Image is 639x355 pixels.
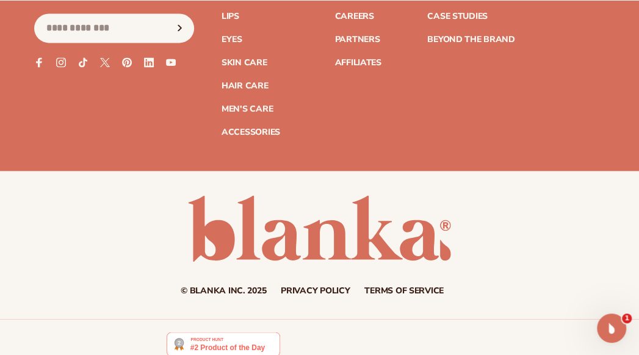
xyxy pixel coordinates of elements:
[334,59,381,67] a: Affiliates
[222,35,242,44] a: Eyes
[222,105,273,113] a: Men's Care
[427,35,515,44] a: Beyond the brand
[222,12,239,21] a: Lips
[222,59,267,67] a: Skin Care
[334,35,380,44] a: Partners
[597,314,626,343] iframe: Intercom live chat
[167,13,193,43] button: Subscribe
[334,12,374,21] a: Careers
[222,128,280,137] a: Accessories
[427,12,488,21] a: Case Studies
[622,314,632,323] span: 1
[181,284,266,296] small: © Blanka Inc. 2025
[364,286,444,295] a: Terms of service
[281,286,350,295] a: Privacy policy
[222,82,268,90] a: Hair Care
